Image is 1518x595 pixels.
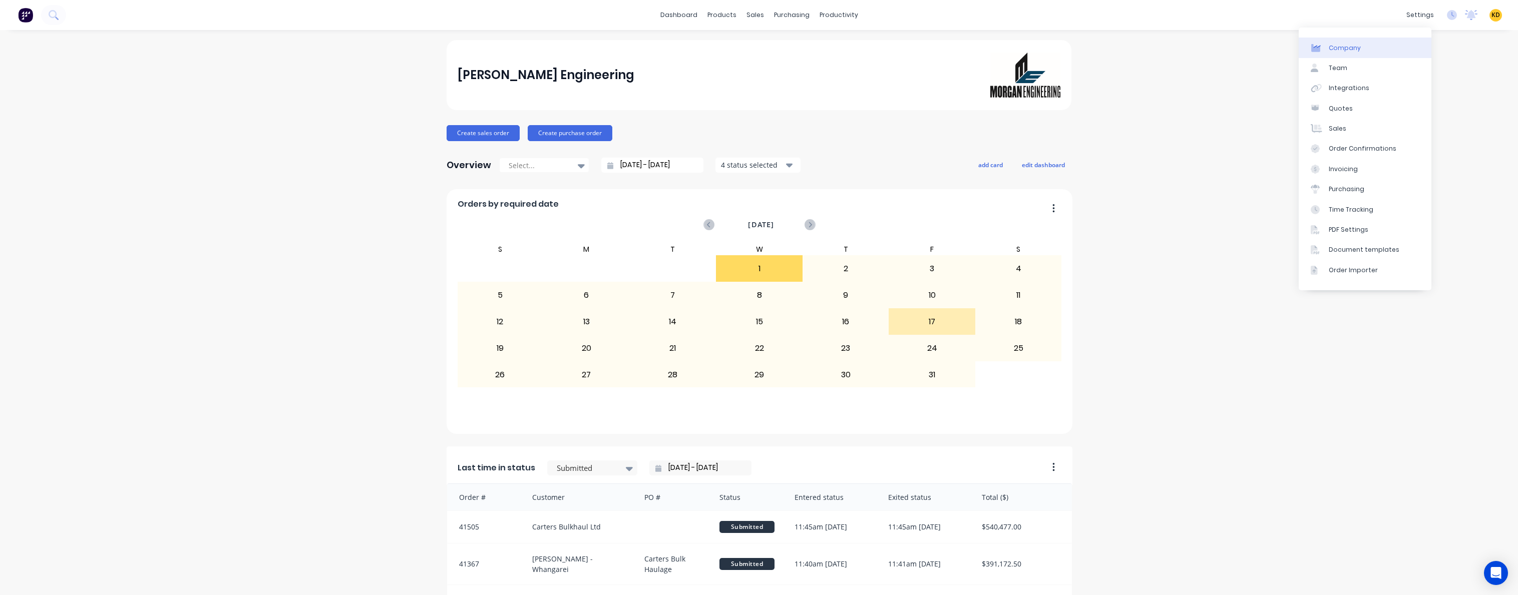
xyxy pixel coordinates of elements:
div: Sales [1329,124,1346,133]
div: 7 [630,283,716,308]
div: S [975,243,1062,255]
div: 28 [630,362,716,387]
span: Submitted [719,521,775,533]
div: W [716,243,803,255]
div: Status [709,484,785,510]
button: add card [972,158,1009,171]
div: 4 [976,256,1061,281]
div: 20 [544,336,629,361]
div: M [543,243,630,255]
a: Time Tracking [1299,199,1431,219]
a: Integrations [1299,78,1431,98]
a: Team [1299,58,1431,78]
div: T [630,243,716,255]
div: Open Intercom Messenger [1484,561,1508,585]
button: edit dashboard [1015,158,1071,171]
div: Team [1329,64,1347,73]
div: Company [1329,44,1361,53]
a: Company [1299,38,1431,58]
div: Integrations [1329,84,1369,93]
div: PDF Settings [1329,225,1368,234]
div: Document templates [1329,245,1399,254]
div: purchasing [769,8,815,23]
div: 12 [458,309,543,334]
div: 6 [544,283,629,308]
div: 11:45am [DATE] [785,511,878,543]
div: 18 [976,309,1061,334]
div: 30 [803,362,889,387]
div: 11:40am [DATE] [785,543,878,584]
div: [PERSON_NAME] Engineering [458,65,634,85]
div: settings [1401,8,1439,23]
button: 4 status selected [715,158,801,173]
span: Last time in status [458,462,535,474]
div: Order # [447,484,522,510]
div: Purchasing [1329,185,1364,194]
div: 29 [716,362,802,387]
a: Document templates [1299,240,1431,260]
a: Invoicing [1299,159,1431,179]
button: Create purchase order [528,125,612,141]
div: 8 [716,283,802,308]
div: [PERSON_NAME] - Whangarei [522,543,635,584]
div: Exited status [878,484,972,510]
div: 4 status selected [721,160,784,170]
button: Create sales order [447,125,520,141]
div: 23 [803,336,889,361]
img: Factory [18,8,33,23]
a: Quotes [1299,99,1431,119]
div: Order Importer [1329,266,1378,275]
div: 25 [976,336,1061,361]
div: 11:41am [DATE] [878,543,972,584]
div: 27 [544,362,629,387]
div: Carters Bulk Haulage [634,543,709,584]
span: Orders by required date [458,198,559,210]
div: $540,477.00 [972,511,1072,543]
div: Overview [447,155,491,175]
div: 11:45am [DATE] [878,511,972,543]
div: Quotes [1329,104,1353,113]
div: 22 [716,336,802,361]
div: 3 [889,256,975,281]
div: T [803,243,889,255]
div: Order Confirmations [1329,144,1396,153]
div: S [457,243,544,255]
input: Filter by date [661,460,747,475]
div: Time Tracking [1329,205,1373,214]
div: sales [741,8,769,23]
div: 11 [976,283,1061,308]
div: products [702,8,741,23]
div: 5 [458,283,543,308]
a: Sales [1299,119,1431,139]
div: PO # [634,484,709,510]
div: Invoicing [1329,165,1358,174]
span: Submitted [719,558,775,570]
span: [DATE] [748,219,774,230]
div: Entered status [785,484,878,510]
div: 19 [458,336,543,361]
div: productivity [815,8,863,23]
div: 24 [889,336,975,361]
div: Customer [522,484,635,510]
div: 17 [889,309,975,334]
img: Morgan Engineering [990,53,1060,98]
div: 9 [803,283,889,308]
div: 41505 [447,511,522,543]
div: 2 [803,256,889,281]
div: Carters Bulkhaul Ltd [522,511,635,543]
a: dashboard [655,8,702,23]
a: PDF Settings [1299,220,1431,240]
div: 16 [803,309,889,334]
a: Order Confirmations [1299,139,1431,159]
span: KD [1491,11,1500,20]
div: Total ($) [972,484,1072,510]
div: F [889,243,975,255]
a: Order Importer [1299,260,1431,280]
div: 14 [630,309,716,334]
div: 41367 [447,543,522,584]
div: 15 [716,309,802,334]
div: $391,172.50 [972,543,1072,584]
div: 31 [889,362,975,387]
div: 1 [716,256,802,281]
div: 13 [544,309,629,334]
